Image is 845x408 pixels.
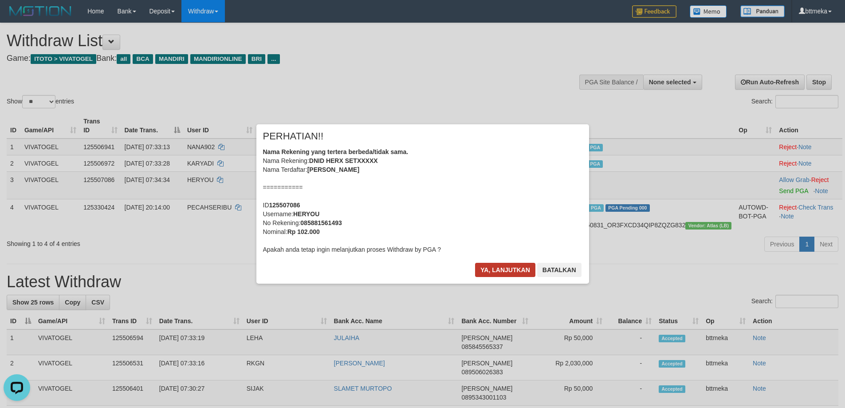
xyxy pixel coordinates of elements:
button: Batalkan [537,263,582,277]
span: PERHATIAN!! [263,132,324,141]
b: DNID HERX SETXXXXX [309,157,378,164]
b: HERYOU [293,210,319,218]
b: Nama Rekening yang tertera berbeda/tidak sama. [263,148,409,155]
b: [PERSON_NAME] [307,166,359,173]
button: Open LiveChat chat widget [4,4,30,30]
b: 125507086 [269,202,300,209]
b: Rp 102.000 [287,228,320,235]
div: Nama Rekening: Nama Terdaftar: =========== ID Username: No Rekening: Nominal: Apakah anda tetap i... [263,147,582,254]
button: Ya, lanjutkan [475,263,535,277]
b: 085881561493 [300,219,342,226]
